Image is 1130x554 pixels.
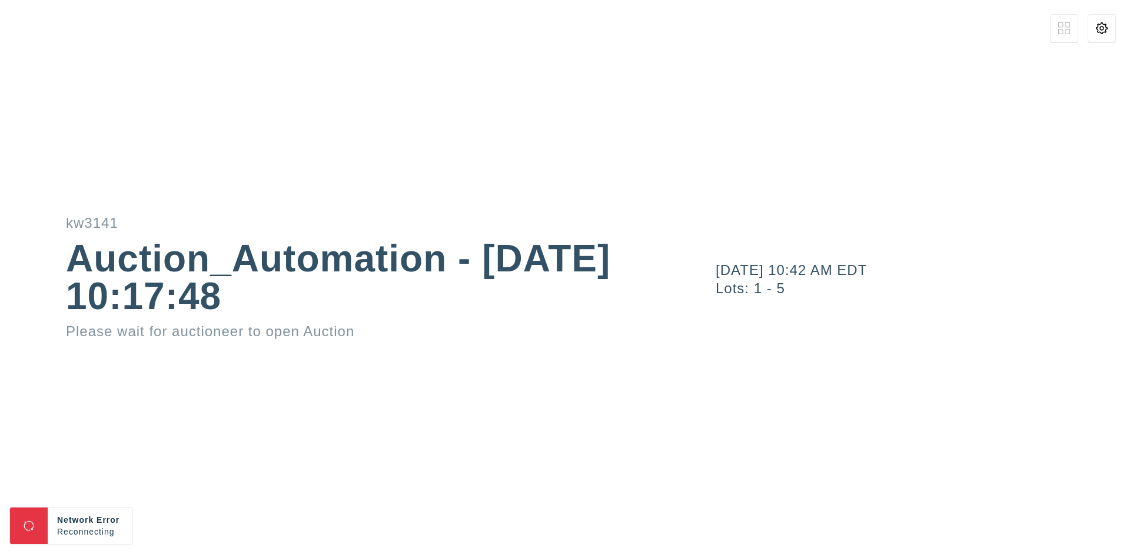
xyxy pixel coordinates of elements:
div: Network Error [57,514,123,526]
div: Please wait for auctioneer to open Auction [66,324,612,339]
div: Reconnecting [57,526,123,538]
div: Lots: 1 - 5 [716,281,1130,296]
div: kw3141 [66,216,612,230]
div: [DATE] 10:42 AM EDT [716,263,1130,277]
div: Auction_Automation - [DATE] 10:17:48 [66,240,612,315]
